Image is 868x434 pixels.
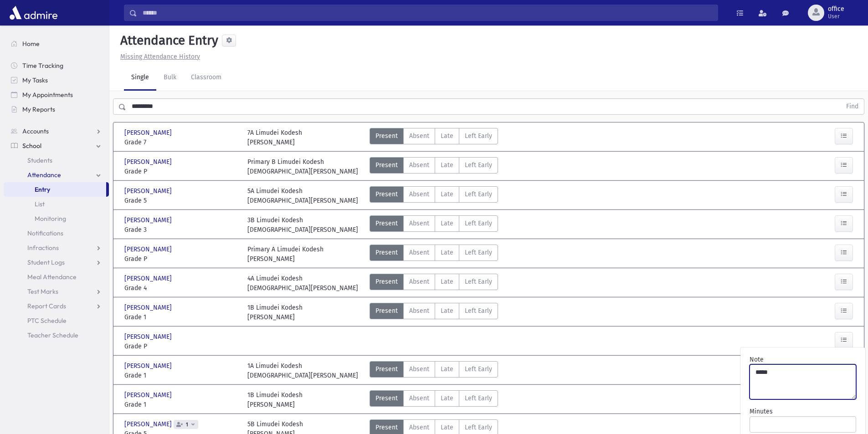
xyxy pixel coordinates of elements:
[465,364,492,374] span: Left Early
[35,200,45,208] span: List
[4,284,109,299] a: Test Marks
[375,306,398,316] span: Present
[370,245,498,264] div: AttTypes
[120,53,200,61] u: Missing Attendance History
[370,157,498,176] div: AttTypes
[4,87,109,102] a: My Appointments
[409,393,429,403] span: Absent
[375,160,398,170] span: Present
[4,124,109,138] a: Accounts
[375,277,398,286] span: Present
[27,156,52,164] span: Students
[124,303,174,312] span: [PERSON_NAME]
[409,364,429,374] span: Absent
[828,13,844,20] span: User
[4,73,109,87] a: My Tasks
[124,254,238,264] span: Grade P
[22,76,48,84] span: My Tasks
[124,342,238,351] span: Grade P
[124,400,238,409] span: Grade 1
[247,245,324,264] div: Primary A Limudei Kodesh [PERSON_NAME]
[370,186,498,205] div: AttTypes
[137,5,718,21] input: Search
[247,157,358,176] div: Primary B Limudei Kodesh [DEMOGRAPHIC_DATA][PERSON_NAME]
[375,423,398,432] span: Present
[4,299,109,313] a: Report Cards
[465,393,492,403] span: Left Early
[22,40,40,48] span: Home
[124,215,174,225] span: [PERSON_NAME]
[27,273,77,281] span: Meal Attendance
[124,361,174,371] span: [PERSON_NAME]
[124,245,174,254] span: [PERSON_NAME]
[124,138,238,147] span: Grade 7
[35,185,50,194] span: Entry
[4,270,109,284] a: Meal Attendance
[27,171,61,179] span: Attendance
[22,127,49,135] span: Accounts
[22,61,63,70] span: Time Tracking
[465,306,492,316] span: Left Early
[375,248,398,257] span: Present
[124,419,174,429] span: [PERSON_NAME]
[7,4,60,22] img: AdmirePro
[27,317,67,325] span: PTC Schedule
[247,390,303,409] div: 1B Limudei Kodesh [PERSON_NAME]
[184,422,190,428] span: 1
[465,277,492,286] span: Left Early
[124,371,238,380] span: Grade 1
[124,274,174,283] span: [PERSON_NAME]
[441,393,453,403] span: Late
[27,244,59,252] span: Infractions
[370,274,498,293] div: AttTypes
[124,225,238,235] span: Grade 3
[441,423,453,432] span: Late
[124,186,174,196] span: [PERSON_NAME]
[465,248,492,257] span: Left Early
[124,283,238,293] span: Grade 4
[375,131,398,141] span: Present
[375,393,398,403] span: Present
[828,5,844,13] span: office
[184,65,229,91] a: Classroom
[124,196,238,205] span: Grade 5
[124,332,174,342] span: [PERSON_NAME]
[409,277,429,286] span: Absent
[370,128,498,147] div: AttTypes
[22,142,41,150] span: School
[124,167,238,176] span: Grade P
[22,105,55,113] span: My Reports
[465,160,492,170] span: Left Early
[465,131,492,141] span: Left Early
[156,65,184,91] a: Bulk
[117,53,200,61] a: Missing Attendance History
[750,355,764,364] label: Note
[441,189,453,199] span: Late
[247,303,303,322] div: 1B Limudei Kodesh [PERSON_NAME]
[409,160,429,170] span: Absent
[124,312,238,322] span: Grade 1
[124,128,174,138] span: [PERSON_NAME]
[27,229,63,237] span: Notifications
[441,131,453,141] span: Late
[465,189,492,199] span: Left Early
[441,306,453,316] span: Late
[441,248,453,257] span: Late
[247,186,358,205] div: 5A Limudei Kodesh [DEMOGRAPHIC_DATA][PERSON_NAME]
[27,258,65,266] span: Student Logs
[409,306,429,316] span: Absent
[27,287,58,296] span: Test Marks
[4,182,106,197] a: Entry
[441,219,453,228] span: Late
[465,219,492,228] span: Left Early
[409,423,429,432] span: Absent
[4,313,109,328] a: PTC Schedule
[4,153,109,168] a: Students
[841,99,864,114] button: Find
[124,65,156,91] a: Single
[370,303,498,322] div: AttTypes
[370,215,498,235] div: AttTypes
[4,226,109,240] a: Notifications
[4,102,109,117] a: My Reports
[4,328,109,342] a: Teacher Schedule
